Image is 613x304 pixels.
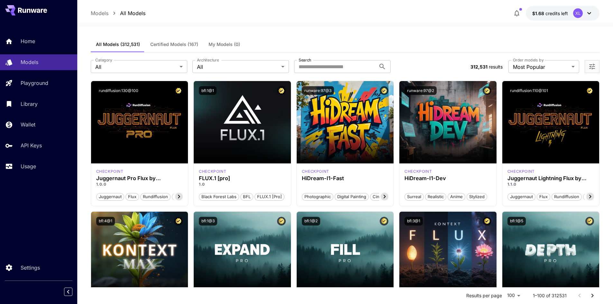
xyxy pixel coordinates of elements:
[96,41,140,47] span: All Models (312,531)
[335,192,369,201] button: Digital Painting
[255,192,284,201] button: FLUX.1 [pro]
[552,192,582,201] button: rundiffusion
[91,9,145,17] nav: breadcrumb
[140,192,171,201] button: rundiffusion
[467,192,487,201] button: Stylized
[448,194,465,200] span: Anime
[199,175,286,181] h3: FLUX.1 [pro]
[532,11,545,16] span: $1.68
[380,86,388,95] button: Certified Model – Vetted for best performance and includes a commercial license.
[526,6,599,21] button: $1.6844XL
[96,181,183,187] p: 1.0.0
[573,8,583,18] div: XL
[21,37,35,45] p: Home
[95,57,112,63] label: Category
[585,86,594,95] button: Certified Model – Vetted for best performance and includes a commercial license.
[404,175,491,181] h3: HiDream-I1-Dev
[507,86,551,95] button: rundiffusion:110@101
[21,264,40,272] p: Settings
[404,169,432,174] div: HiDream Dev
[96,192,124,201] button: juggernaut
[255,194,284,200] span: FLUX.1 [pro]
[96,169,124,174] div: FLUX.1 D
[532,10,568,17] div: $1.6844
[21,100,38,108] p: Library
[172,194,183,200] span: pro
[197,57,219,63] label: Architecture
[97,194,124,200] span: juggernaut
[96,217,115,226] button: bfl:4@1
[448,192,465,201] button: Anime
[141,194,170,200] span: rundiffusion
[302,86,334,95] button: runware:97@3
[277,86,286,95] button: Certified Model – Vetted for best performance and includes a commercial license.
[483,86,491,95] button: Certified Model – Vetted for best performance and includes a commercial license.
[302,194,333,200] span: Photographic
[404,86,437,95] button: runware:97@2
[302,175,389,181] h3: HiDream-I1-Fast
[199,194,239,200] span: Black Forest Labs
[483,217,491,226] button: Certified Model – Vetted for best performance and includes a commercial license.
[405,194,423,200] span: Surreal
[404,217,423,226] button: bfl:3@1
[241,194,253,200] span: BFL
[545,11,568,16] span: credits left
[585,217,594,226] button: Certified Model – Vetted for best performance and includes a commercial license.
[209,41,240,47] span: My Models (0)
[335,194,368,200] span: Digital Painting
[199,192,239,201] button: Black Forest Labs
[91,9,108,17] a: Models
[507,175,594,181] div: Juggernaut Lightning Flux by RunDiffusion
[425,192,446,201] button: Realistic
[470,64,488,69] span: 312,531
[425,194,446,200] span: Realistic
[537,194,550,200] span: flux
[404,169,432,174] p: checkpoint
[466,292,502,299] p: Results per page
[199,217,217,226] button: bfl:1@3
[370,192,395,201] button: Cinematic
[96,169,124,174] p: checkpoint
[370,194,395,200] span: Cinematic
[302,192,333,201] button: Photographic
[199,86,217,95] button: bfl:1@1
[467,194,487,200] span: Stylized
[96,175,183,181] h3: Juggernaut Pro Flux by RunDiffusion
[120,9,145,17] a: All Models
[277,217,286,226] button: Certified Model – Vetted for best performance and includes a commercial license.
[21,142,42,149] p: API Keys
[552,194,581,200] span: rundiffusion
[508,194,535,200] span: juggernaut
[125,192,139,201] button: flux
[240,192,253,201] button: BFL
[533,292,567,299] p: 1–100 of 312531
[507,217,526,226] button: bfl:1@5
[69,286,77,298] div: Collapse sidebar
[21,58,38,66] p: Models
[174,217,183,226] button: Certified Model – Vetted for best performance and includes a commercial license.
[64,288,72,296] button: Collapse sidebar
[199,181,286,187] p: 1.0
[302,217,320,226] button: bfl:1@2
[299,57,311,63] label: Search
[505,291,523,300] div: 100
[507,169,535,174] p: checkpoint
[302,169,329,174] div: HiDream Fast
[404,192,424,201] button: Surreal
[513,63,569,71] span: Most Popular
[126,194,139,200] span: flux
[489,64,503,69] span: results
[586,289,599,302] button: Go to next page
[96,86,141,95] button: rundiffusion:130@100
[21,121,35,128] p: Wallet
[507,181,594,187] p: 1.1.0
[95,63,177,71] span: All
[21,79,48,87] p: Playground
[507,192,535,201] button: juggernaut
